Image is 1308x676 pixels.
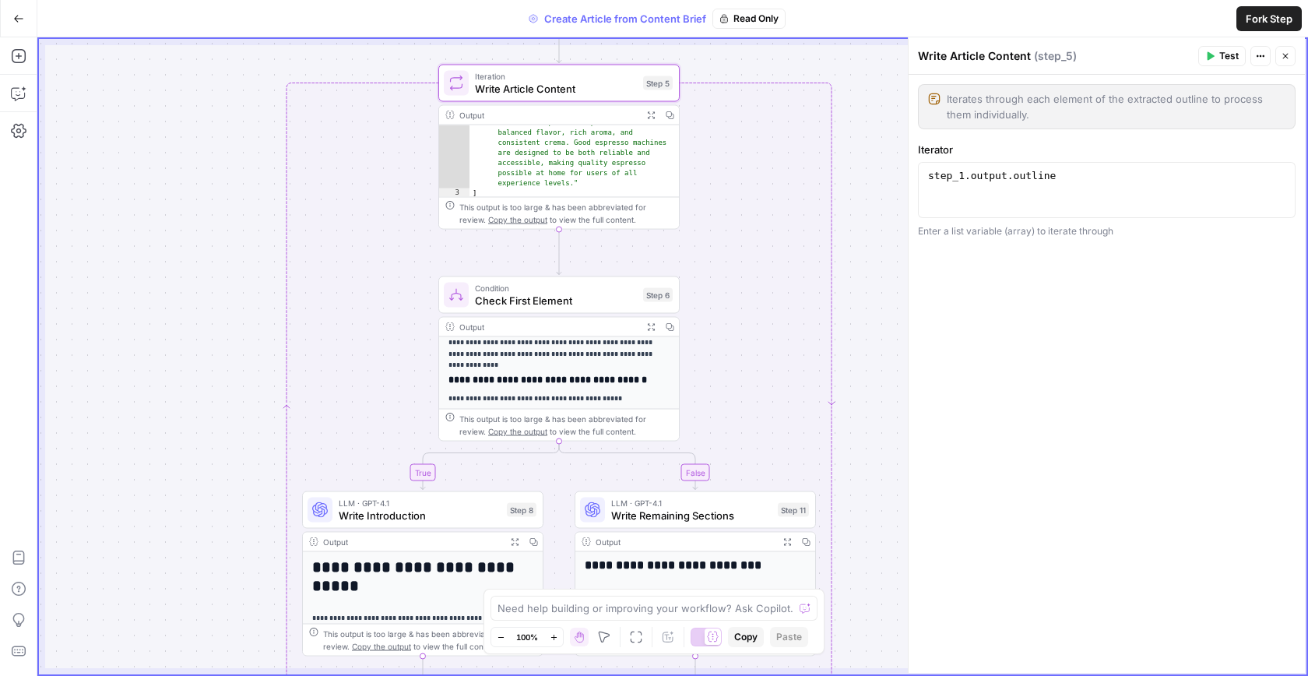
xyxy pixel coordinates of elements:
[522,9,786,29] div: Create Article from Content Brief
[728,627,764,647] button: Copy
[611,508,772,523] span: Write Remaining Sections
[918,48,1194,64] div: Write Article Content
[643,76,673,90] div: Step 5
[475,282,637,294] span: Condition
[488,427,547,436] span: Copy the output
[557,18,561,63] g: Edge from step_140 to step_5
[778,503,809,517] div: Step 11
[918,224,1296,238] div: Enter a list variable (array) to iterate through
[438,65,680,230] div: IterationWrite Article ContentStep 5Output elements to produce espresso shots with balanced flavo...
[459,321,637,333] div: Output
[475,293,637,308] span: Check First Element
[507,503,536,517] div: Step 8
[947,91,1285,122] textarea: Iterates through each element of the extracted outline to process them individually.
[516,631,538,643] span: 100%
[1246,11,1292,26] span: Fork Step
[1236,6,1302,31] button: Fork Step
[420,442,559,490] g: Edge from step_6 to step_8
[439,188,469,199] div: 3
[459,413,673,438] div: This output is too large & has been abbreviated for review. to view the full content.
[611,497,772,509] span: LLM · GPT-4.1
[776,630,802,644] span: Paste
[339,497,501,509] span: LLM · GPT-4.1
[459,201,673,226] div: This output is too large & has been abbreviated for review. to view the full content.
[734,630,758,644] span: Copy
[323,536,501,548] div: Output
[557,230,561,275] g: Edge from step_5 to step_6
[643,288,673,302] div: Step 6
[352,642,411,651] span: Copy the output
[733,12,779,26] span: Read Only
[1198,46,1246,66] button: Test
[323,628,536,653] div: This output is too large & has been abbreviated for review. to view the full content.
[559,442,698,490] g: Edge from step_6 to step_11
[488,215,547,224] span: Copy the output
[1219,49,1239,63] span: Test
[459,109,637,121] div: Output
[918,142,1296,157] label: Iterator
[770,627,808,647] button: Paste
[339,508,501,523] span: Write Introduction
[475,70,637,83] span: Iteration
[1034,48,1077,64] span: ( step_5 )
[475,81,637,97] span: Write Article Content
[596,536,773,548] div: Output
